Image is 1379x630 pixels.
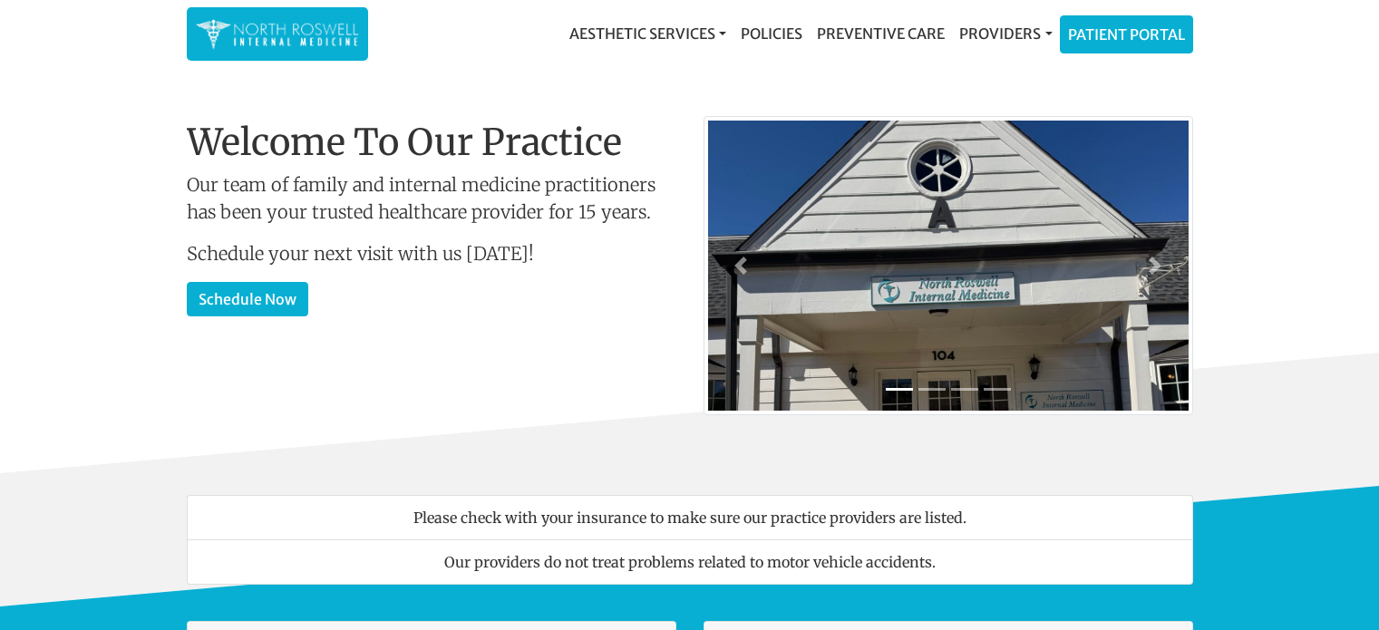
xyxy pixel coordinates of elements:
a: Patient Portal [1061,16,1192,53]
a: Providers [952,15,1059,52]
a: Schedule Now [187,282,308,316]
p: Schedule your next visit with us [DATE]! [187,240,676,267]
a: Preventive Care [810,15,952,52]
p: Our team of family and internal medicine practitioners has been your trusted healthcare provider ... [187,171,676,226]
img: North Roswell Internal Medicine [196,16,359,52]
li: Please check with your insurance to make sure our practice providers are listed. [187,495,1193,540]
li: Our providers do not treat problems related to motor vehicle accidents. [187,539,1193,585]
h1: Welcome To Our Practice [187,121,676,164]
a: Aesthetic Services [562,15,733,52]
a: Policies [733,15,810,52]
